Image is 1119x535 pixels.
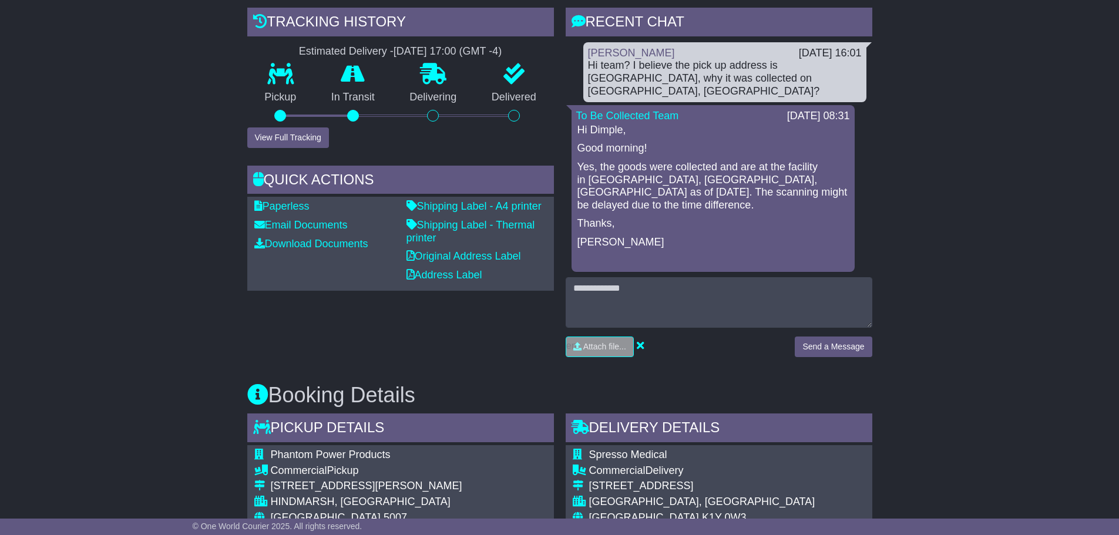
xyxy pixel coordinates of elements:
div: [DATE] 16:01 [799,47,862,60]
p: Hi Dimple, [577,124,849,137]
div: [GEOGRAPHIC_DATA], [GEOGRAPHIC_DATA] [589,496,855,509]
p: Pickup [247,91,314,104]
button: View Full Tracking [247,127,329,148]
div: [DATE] 08:31 [787,110,850,123]
div: Hi team? I believe the pick up address is [GEOGRAPHIC_DATA], why it was collected on [GEOGRAPHIC_... [588,59,862,97]
a: Original Address Label [406,250,521,262]
span: Spresso Medical [589,449,667,460]
p: Thanks, [577,217,849,230]
a: [PERSON_NAME] [588,47,675,59]
span: [GEOGRAPHIC_DATA] [589,512,699,523]
span: 5007 [384,512,407,523]
p: Yes, the goods were collected and are at the facility in [GEOGRAPHIC_DATA], [GEOGRAPHIC_DATA], [G... [577,161,849,211]
p: Delivering [392,91,475,104]
button: Send a Message [795,337,872,357]
p: In Transit [314,91,392,104]
p: Delivered [474,91,554,104]
div: Estimated Delivery - [247,45,554,58]
a: To Be Collected Team [576,110,679,122]
div: HINDMARSH, [GEOGRAPHIC_DATA] [271,496,462,509]
a: Email Documents [254,219,348,231]
div: [STREET_ADDRESS][PERSON_NAME] [271,480,462,493]
div: [DATE] 17:00 (GMT -4) [394,45,502,58]
a: Shipping Label - A4 printer [406,200,542,212]
span: Phantom Power Products [271,449,391,460]
a: Shipping Label - Thermal printer [406,219,535,244]
span: Commercial [589,465,646,476]
div: Delivery Details [566,413,872,445]
div: RECENT CHAT [566,8,872,39]
span: [GEOGRAPHIC_DATA] [271,512,381,523]
p: [PERSON_NAME] [577,236,849,249]
span: Commercial [271,465,327,476]
div: Tracking history [247,8,554,39]
div: Pickup Details [247,413,554,445]
a: Paperless [254,200,310,212]
p: Good morning! [577,142,849,155]
div: Quick Actions [247,166,554,197]
div: Pickup [271,465,462,477]
span: K1Y 0W3 [702,512,747,523]
a: Download Documents [254,238,368,250]
span: © One World Courier 2025. All rights reserved. [193,521,362,531]
div: Delivery [589,465,855,477]
a: Address Label [406,269,482,281]
div: [STREET_ADDRESS] [589,480,855,493]
h3: Booking Details [247,383,872,407]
